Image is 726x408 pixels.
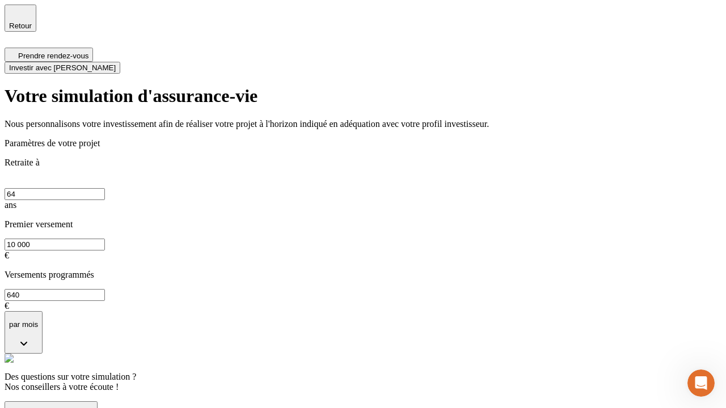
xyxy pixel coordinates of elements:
p: Premier versement [5,219,721,229]
span: ans [5,200,16,210]
span: Investir avec [PERSON_NAME] [9,63,116,72]
img: alexis.png [5,354,14,363]
h1: Votre simulation d'assurance‑vie [5,86,721,107]
span: Paramètres de votre projet [5,138,100,148]
span: € [5,250,9,260]
span: € [5,301,9,311]
p: par mois [9,320,38,329]
span: Prendre rendez-vous [18,52,88,60]
p: Versements programmés [5,270,721,280]
p: Retraite à [5,158,721,168]
span: Retour [9,22,32,30]
button: Prendre rendez-vous [5,48,93,62]
button: Retour [5,5,36,32]
iframe: Intercom live chat [687,369,715,397]
button: par mois [5,311,43,354]
button: Investir avec [PERSON_NAME] [5,62,120,74]
p: Nous personnalisons votre investissement afin de réaliser votre projet à l'horizon indiqué en adé... [5,119,721,129]
span: Des questions sur votre simulation ? Nos conseillers à votre écoute ! [5,372,136,392]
